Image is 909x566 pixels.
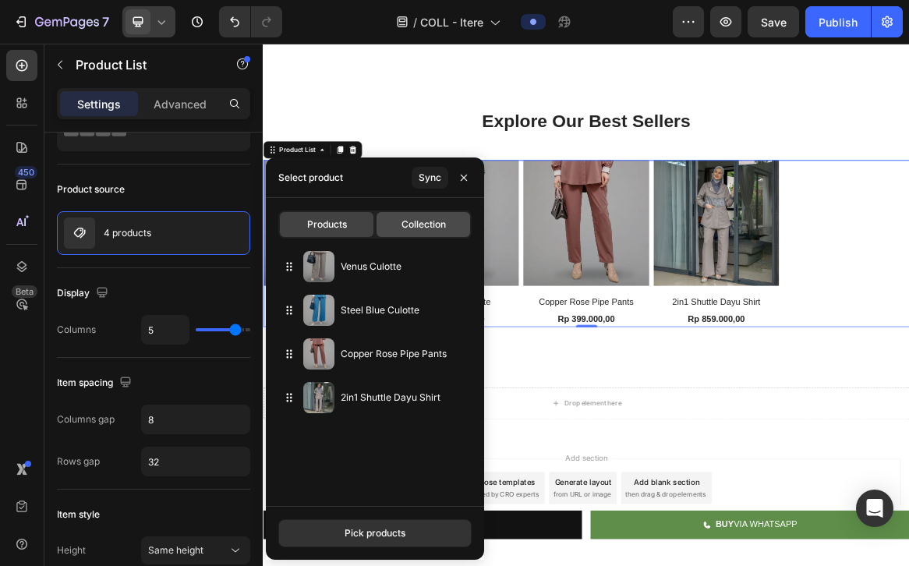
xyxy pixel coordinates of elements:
div: Product List [19,147,79,161]
div: Rp 399.000,00 [377,388,559,410]
button: Sync [412,167,448,189]
div: Item style [57,508,100,522]
div: Columns [57,323,96,337]
p: Advanced [154,96,207,112]
a: Copper Rose Pipe Pants [377,363,559,385]
div: Drop element here [436,515,518,527]
a: Copper Rose Pipe Pants [377,168,559,351]
div: Undo/Redo [219,6,282,37]
span: Collection [401,218,446,232]
p: 4 products [104,228,151,239]
span: Products [307,218,347,232]
div: Open Intercom Messenger [856,490,893,527]
a: 2in1 Shuttle Dayu Shirt [565,363,748,385]
button: 7 [6,6,116,37]
div: Display [57,283,111,304]
div: Rp 419.000,00 [189,388,371,410]
div: Product source [57,182,125,196]
p: Venus Culotte [341,259,465,274]
a: Steel Blue Culotte [189,168,371,351]
div: Rows gap [57,455,100,469]
div: Columns gap [57,412,115,426]
div: Select product [278,171,343,185]
span: COLL - Itere [420,14,483,30]
p: Copper Rose Pipe Pants [341,346,465,362]
img: collections [303,251,334,282]
p: 7 [102,12,109,31]
div: Sync [419,171,441,185]
div: 450 [15,166,37,179]
img: collections [303,338,334,370]
div: Item spacing [57,373,135,394]
div: Height [57,543,86,557]
img: product feature img [64,218,95,249]
button: Pick products [278,519,472,547]
div: Beta [12,285,37,298]
button: Save [748,6,799,37]
p: 2in1 Shuttle Dayu Shirt [341,390,465,405]
button: Same height [141,536,250,564]
input: Auto [142,447,249,476]
div: Pick products [345,526,405,540]
img: collections [303,295,334,326]
img: collections [303,382,334,413]
div: Rp 859.000,00 [565,388,748,410]
p: Steel Blue Culotte [341,302,465,318]
input: Auto [142,405,249,433]
span: Same height [148,544,203,556]
div: Publish [819,14,858,30]
iframe: Design area [263,44,909,566]
p: Product List [76,55,208,74]
button: Publish [805,6,871,37]
a: 2in1 Shuttle Dayu Shirt [565,168,748,351]
p: Settings [77,96,121,112]
a: Steel Blue Culotte [189,363,371,385]
span: Save [761,16,787,29]
input: Auto [142,316,189,344]
span: / [413,14,417,30]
